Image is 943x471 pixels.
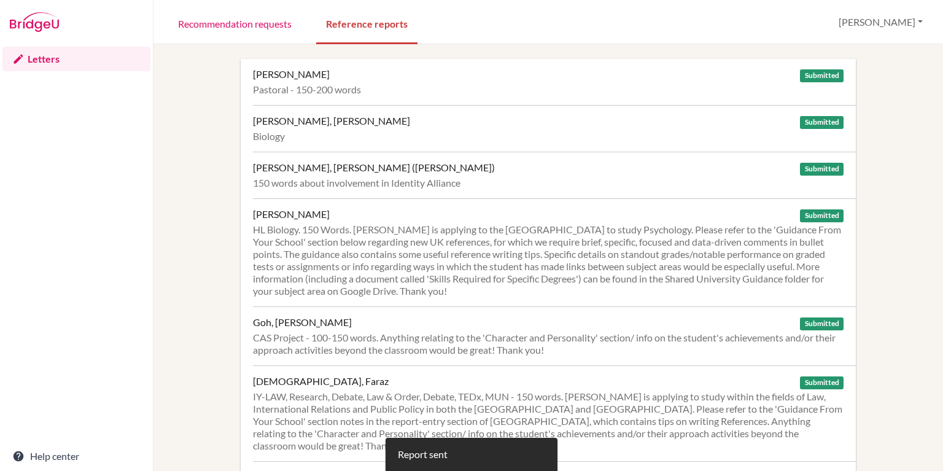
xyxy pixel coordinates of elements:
[253,306,856,365] a: Goh, [PERSON_NAME] Submitted CAS Project - 100-150 words. Anything relating to the 'Character and...
[253,365,856,461] a: [DEMOGRAPHIC_DATA], Faraz Submitted IY-LAW, Research, Debate, Law & Order, Debate, TEDx, MUN - 15...
[316,2,417,44] a: Reference reports
[253,130,844,142] div: Biology
[2,47,150,71] a: Letters
[253,68,330,80] div: [PERSON_NAME]
[253,59,856,105] a: [PERSON_NAME] Submitted Pastoral - 150-200 words
[833,10,928,34] button: [PERSON_NAME]
[253,208,330,220] div: [PERSON_NAME]
[253,332,844,356] div: CAS Project - 100-150 words. Anything relating to the 'Character and Personality' section/ info o...
[253,224,844,297] div: HL Biology. 150 Words. [PERSON_NAME] is applying to the [GEOGRAPHIC_DATA] to study Psychology. Pl...
[253,375,389,387] div: [DEMOGRAPHIC_DATA], Faraz
[168,2,301,44] a: Recommendation requests
[253,391,844,452] div: IY-LAW, Research, Debate, Law & Order, Debate, TEDx, MUN - 150 words. [PERSON_NAME] is applying t...
[253,162,495,174] div: [PERSON_NAME], [PERSON_NAME] ([PERSON_NAME])
[800,376,843,389] span: Submitted
[800,116,843,129] span: Submitted
[253,115,410,127] div: [PERSON_NAME], [PERSON_NAME]
[253,177,844,189] div: 150 words about involvement in Identity Alliance
[10,12,59,32] img: Bridge-U
[398,447,448,462] div: Report sent
[800,163,843,176] span: Submitted
[800,69,843,82] span: Submitted
[253,152,856,198] a: [PERSON_NAME], [PERSON_NAME] ([PERSON_NAME]) Submitted 150 words about involvement in Identity Al...
[253,316,352,329] div: Goh, [PERSON_NAME]
[800,209,843,222] span: Submitted
[253,105,856,152] a: [PERSON_NAME], [PERSON_NAME] Submitted Biology
[253,84,844,96] div: Pastoral - 150-200 words
[800,317,843,330] span: Submitted
[253,198,856,306] a: [PERSON_NAME] Submitted HL Biology. 150 Words. [PERSON_NAME] is applying to the [GEOGRAPHIC_DATA]...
